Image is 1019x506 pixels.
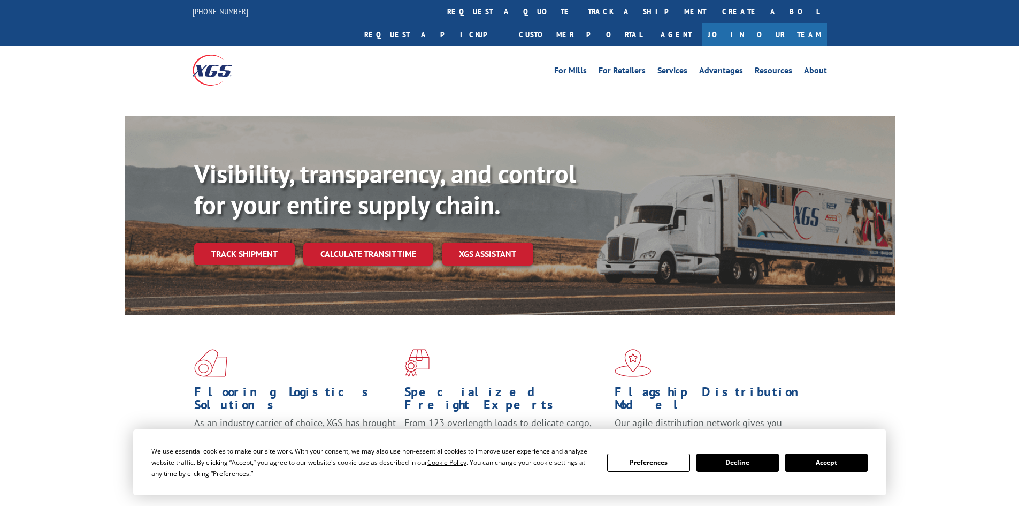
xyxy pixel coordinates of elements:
img: xgs-icon-flagship-distribution-model-red [615,349,652,377]
a: Calculate transit time [303,243,433,266]
span: As an industry carrier of choice, XGS has brought innovation and dedication to flooring logistics... [194,417,396,455]
a: About [804,66,827,78]
a: Join Our Team [702,23,827,46]
a: XGS ASSISTANT [442,243,533,266]
a: Request a pickup [356,23,511,46]
div: Cookie Consent Prompt [133,429,886,495]
button: Decline [696,454,779,472]
a: Resources [755,66,792,78]
p: From 123 overlength loads to delicate cargo, our experienced staff knows the best way to move you... [404,417,607,464]
a: Services [657,66,687,78]
b: Visibility, transparency, and control for your entire supply chain. [194,157,576,221]
div: We use essential cookies to make our site work. With your consent, we may also use non-essential ... [151,445,594,479]
a: Customer Portal [511,23,650,46]
h1: Flooring Logistics Solutions [194,386,396,417]
a: [PHONE_NUMBER] [193,6,248,17]
a: Track shipment [194,243,295,265]
a: Agent [650,23,702,46]
a: Advantages [699,66,743,78]
span: Preferences [213,469,249,478]
a: For Retailers [599,66,646,78]
img: xgs-icon-total-supply-chain-intelligence-red [194,349,227,377]
span: Cookie Policy [427,458,466,467]
h1: Specialized Freight Experts [404,386,607,417]
a: For Mills [554,66,587,78]
button: Preferences [607,454,689,472]
h1: Flagship Distribution Model [615,386,817,417]
button: Accept [785,454,868,472]
img: xgs-icon-focused-on-flooring-red [404,349,430,377]
span: Our agile distribution network gives you nationwide inventory management on demand. [615,417,811,442]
